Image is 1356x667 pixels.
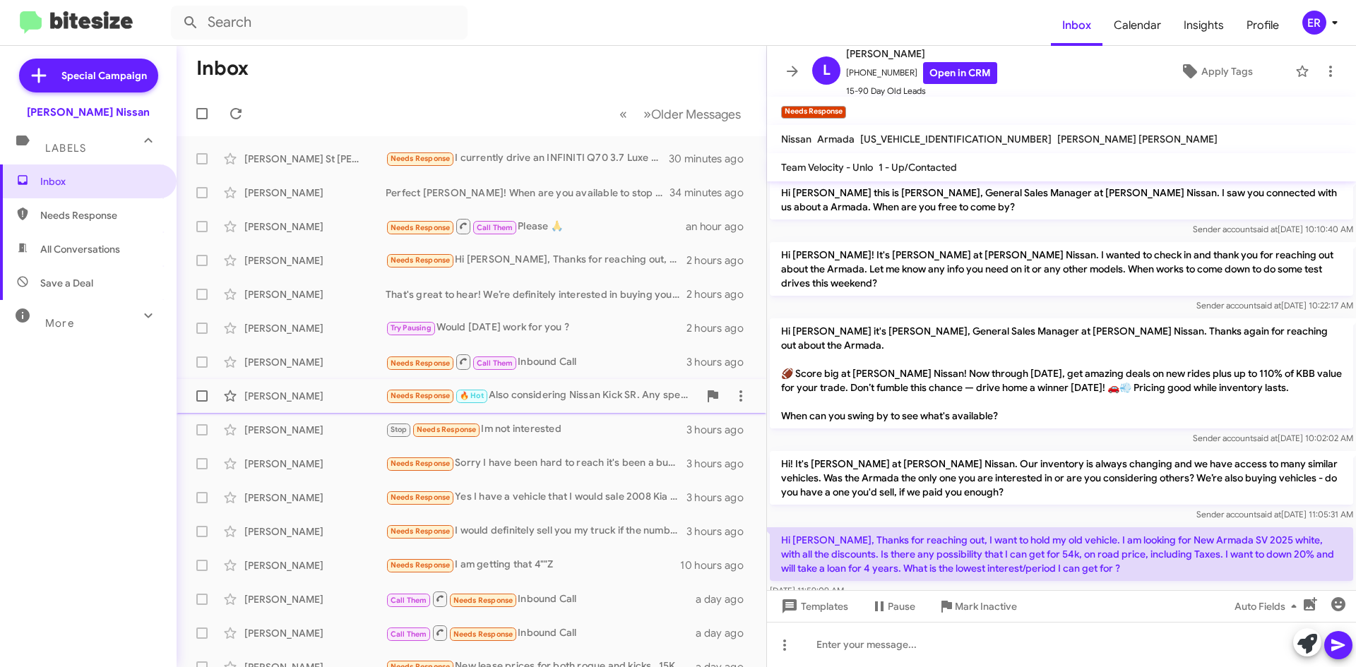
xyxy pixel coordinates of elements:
[386,557,680,573] div: I am getting that 4""Z
[1051,5,1102,46] span: Inbox
[767,594,860,619] button: Templates
[612,100,749,128] nav: Page navigation example
[1302,11,1326,35] div: ER
[244,524,386,539] div: [PERSON_NAME]
[40,174,160,188] span: Inbox
[244,457,386,471] div: [PERSON_NAME]
[611,100,636,128] button: Previous
[386,455,686,471] div: Sorry I have been hard to reach it's been a busy work month
[244,355,386,369] div: [PERSON_NAME]
[386,320,686,336] div: Would [DATE] work for you ?
[1223,594,1314,619] button: Auto Fields
[846,84,997,98] span: 15-90 Day Old Leads
[386,150,670,167] div: I currently drive an INFINITI Q70 3.7 Luxe RWD. It has almost 132,000 miles on it. It has a coupl...
[391,596,427,605] span: Call Them
[686,220,755,234] div: an hour ago
[386,217,686,235] div: Please 🙏
[386,624,696,642] div: Inbound Call
[670,186,755,200] div: 34 minutes ago
[1193,224,1353,234] span: Sender account [DATE] 10:10:40 AM
[45,317,74,330] span: More
[391,560,451,570] span: Needs Response
[696,626,755,640] div: a day ago
[244,321,386,335] div: [PERSON_NAME]
[686,287,755,301] div: 2 hours ago
[670,152,755,166] div: 30 minutes ago
[1201,59,1253,84] span: Apply Tags
[1057,133,1218,145] span: [PERSON_NAME] [PERSON_NAME]
[770,527,1353,581] p: Hi [PERSON_NAME], Thanks for reaching out, I want to hold my old vehicle. I am looking for New Ar...
[386,523,686,539] div: I would definitely sell you my truck if the numbers make sense.
[955,594,1017,619] span: Mark Inactive
[244,423,386,437] div: [PERSON_NAME]
[386,387,698,404] div: Also considering Nissan Kick SR. Any specials?
[770,318,1353,428] p: Hi [PERSON_NAME] it's [PERSON_NAME], General Sales Manager at [PERSON_NAME] Nissan. Thanks again ...
[386,590,696,608] div: Inbound Call
[386,287,686,301] div: That's great to hear! We’re definitely interested in buying your 2022 Corolla. When can you come ...
[244,253,386,268] div: [PERSON_NAME]
[1235,594,1302,619] span: Auto Fields
[1253,224,1278,234] span: said at
[860,133,1052,145] span: [US_VEHICLE_IDENTIFICATION_NUMBER]
[453,596,513,605] span: Needs Response
[244,186,386,200] div: [PERSON_NAME]
[244,152,386,166] div: [PERSON_NAME] St [PERSON_NAME]
[635,100,749,128] button: Next
[386,421,686,438] div: Im not interested
[651,107,741,122] span: Older Messages
[19,59,158,92] a: Special Campaign
[1253,433,1278,443] span: said at
[696,592,755,606] div: a day ago
[391,256,451,265] span: Needs Response
[778,594,848,619] span: Templates
[171,6,468,40] input: Search
[860,594,927,619] button: Pause
[1196,509,1353,519] span: Sender account [DATE] 11:05:31 AM
[781,161,873,174] span: Team Velocity - Unlo
[40,242,120,256] span: All Conversations
[453,630,513,639] span: Needs Response
[1290,11,1340,35] button: ER
[196,57,249,80] h1: Inbox
[643,105,651,123] span: »
[391,459,451,468] span: Needs Response
[686,355,755,369] div: 3 hours ago
[391,359,451,368] span: Needs Response
[1102,5,1172,46] a: Calendar
[619,105,627,123] span: «
[244,287,386,301] div: [PERSON_NAME]
[781,133,811,145] span: Nissan
[686,423,755,437] div: 3 hours ago
[27,105,150,119] div: [PERSON_NAME] Nissan
[244,592,386,606] div: [PERSON_NAME]
[244,491,386,505] div: [PERSON_NAME]
[770,242,1353,296] p: Hi [PERSON_NAME]! It's [PERSON_NAME] at [PERSON_NAME] Nissan. I wanted to check in and thank you ...
[386,353,686,371] div: Inbound Call
[244,558,386,572] div: [PERSON_NAME]
[391,630,427,639] span: Call Them
[477,359,513,368] span: Call Them
[1235,5,1290,46] span: Profile
[686,253,755,268] div: 2 hours ago
[686,457,755,471] div: 3 hours ago
[244,220,386,234] div: [PERSON_NAME]
[391,527,451,536] span: Needs Response
[686,524,755,539] div: 3 hours ago
[386,186,670,200] div: Perfect [PERSON_NAME]! When are you available to stop by with the vehicle, and get your amazing d...
[680,558,755,572] div: 10 hours ago
[1193,433,1353,443] span: Sender account [DATE] 10:02:02 AM
[40,208,160,222] span: Needs Response
[391,154,451,163] span: Needs Response
[40,276,93,290] span: Save a Deal
[923,62,997,84] a: Open in CRM
[460,391,484,400] span: 🔥 Hot
[770,451,1353,505] p: Hi! It's [PERSON_NAME] at [PERSON_NAME] Nissan. Our inventory is always changing and we have acce...
[391,391,451,400] span: Needs Response
[1143,59,1288,84] button: Apply Tags
[888,594,915,619] span: Pause
[1172,5,1235,46] a: Insights
[386,489,686,505] div: Yes I have a vehicle that I would sale 2008 Kia Rio
[391,493,451,502] span: Needs Response
[770,180,1353,220] p: Hi [PERSON_NAME] this is [PERSON_NAME], General Sales Manager at [PERSON_NAME] Nissan. I saw you ...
